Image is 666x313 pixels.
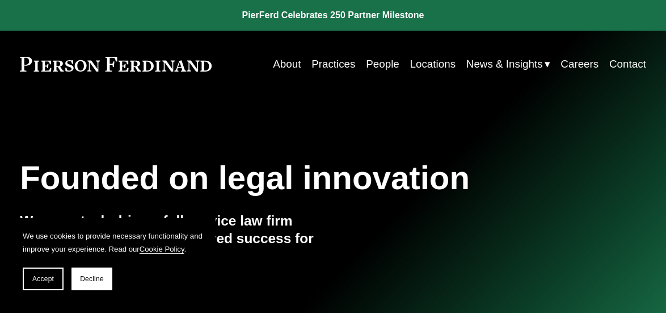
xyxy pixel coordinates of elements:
[466,53,550,75] a: folder dropdown
[560,53,598,75] a: Careers
[311,53,355,75] a: Practices
[11,218,216,302] section: Cookie banner
[20,159,542,197] h1: Founded on legal innovation
[80,275,104,283] span: Decline
[609,53,646,75] a: Contact
[466,55,543,74] span: News & Insights
[140,245,184,253] a: Cookie Policy
[273,53,301,75] a: About
[71,268,112,290] button: Decline
[410,53,456,75] a: Locations
[366,53,399,75] a: People
[20,212,333,265] h4: We are a tech-driven, full-service law firm delivering outcomes and shared success for our global...
[23,229,204,256] p: We use cookies to provide necessary functionality and improve your experience. Read our .
[32,275,54,283] span: Accept
[23,268,64,290] button: Accept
